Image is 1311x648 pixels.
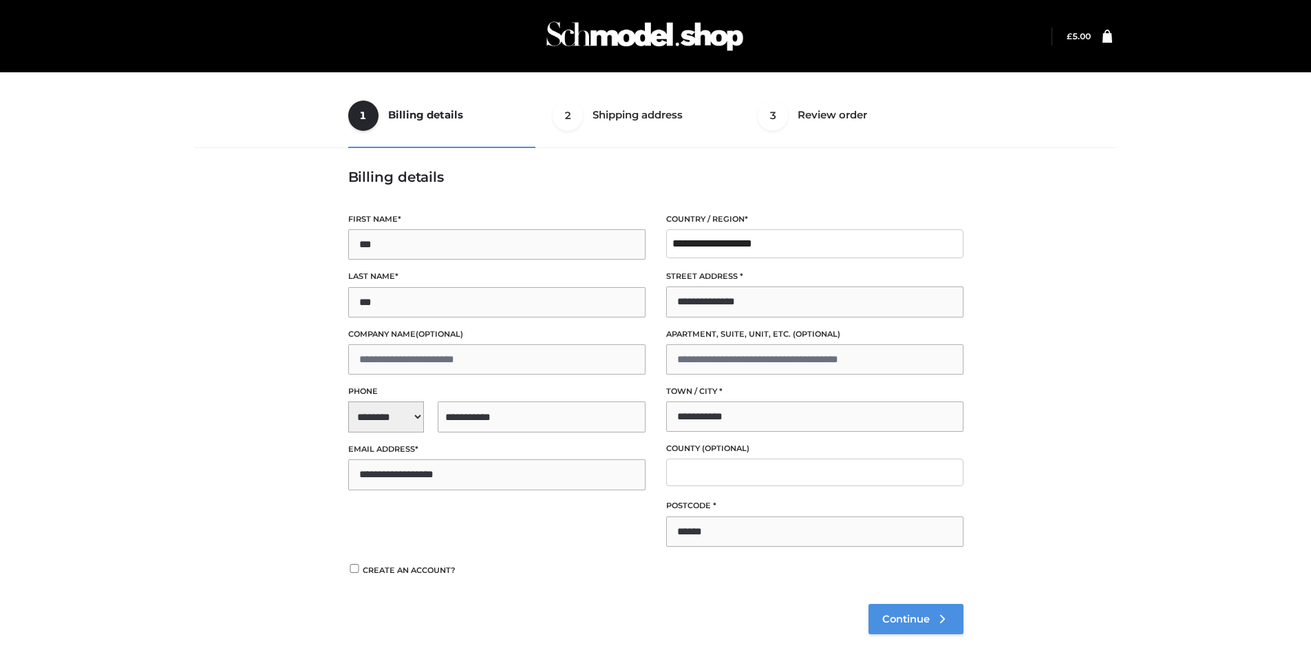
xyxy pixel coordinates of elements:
label: Apartment, suite, unit, etc. [666,328,963,341]
img: Schmodel Admin 964 [542,9,748,63]
label: County [666,442,963,455]
a: £5.00 [1067,31,1091,41]
span: (optional) [702,443,749,453]
span: (optional) [416,329,463,339]
label: Last name [348,270,646,283]
span: (optional) [793,329,840,339]
label: Company name [348,328,646,341]
label: Street address [666,270,963,283]
bdi: 5.00 [1067,31,1091,41]
h3: Billing details [348,169,963,185]
label: Town / City [666,385,963,398]
input: Create an account? [348,564,361,573]
span: Continue [882,613,930,625]
label: Country / Region [666,213,963,226]
a: Continue [868,604,963,634]
label: First name [348,213,646,226]
label: Phone [348,385,646,398]
label: Postcode [666,499,963,512]
label: Email address [348,443,646,456]
span: £ [1067,31,1072,41]
span: Create an account? [363,565,456,575]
